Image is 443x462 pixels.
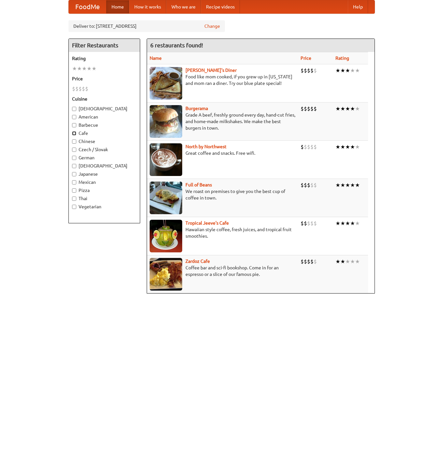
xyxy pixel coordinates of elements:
[150,150,295,156] p: Great coffee and snacks. Free wifi.
[355,182,360,189] li: ★
[150,143,182,176] img: north.jpg
[150,226,295,239] p: Hawaiian style coffee, fresh juices, and tropical fruit smoothies.
[310,220,314,227] li: $
[348,0,368,13] a: Help
[185,259,210,264] a: Zardoz Cafe
[72,163,137,169] label: [DEMOGRAPHIC_DATA]
[310,105,314,112] li: $
[345,258,350,265] li: ★
[345,182,350,189] li: ★
[72,179,137,185] label: Mexican
[310,258,314,265] li: $
[340,258,345,265] li: ★
[150,264,295,278] p: Coffee bar and sci-fi bookshop. Come in for an espresso or a slice of our famous pie.
[150,56,162,61] a: Name
[350,220,355,227] li: ★
[185,144,227,149] b: North by Northwest
[301,182,304,189] li: $
[150,188,295,201] p: We roast on premises to give you the best cup of coffee in town.
[72,146,137,153] label: Czech / Slovak
[301,105,304,112] li: $
[350,67,355,74] li: ★
[185,68,237,73] a: [PERSON_NAME]'s Diner
[340,67,345,74] li: ★
[166,0,201,13] a: Who we are
[314,220,317,227] li: $
[72,114,137,120] label: American
[72,105,137,112] label: [DEMOGRAPHIC_DATA]
[72,156,76,160] input: German
[335,258,340,265] li: ★
[72,164,76,168] input: [DEMOGRAPHIC_DATA]
[72,172,76,176] input: Japanese
[72,187,137,194] label: Pizza
[72,65,77,72] li: ★
[72,131,76,135] input: Cafe
[185,106,208,111] a: Burgerama
[106,0,129,13] a: Home
[355,143,360,151] li: ★
[314,105,317,112] li: $
[340,220,345,227] li: ★
[150,220,182,252] img: jeeves.jpg
[340,143,345,151] li: ★
[314,258,317,265] li: $
[150,112,295,131] p: Grade A beef, freshly ground every day, hand-cut fries, and home-made milkshakes. We make the bes...
[72,188,76,193] input: Pizza
[72,122,137,128] label: Barbecue
[72,115,76,119] input: American
[355,67,360,74] li: ★
[72,171,137,177] label: Japanese
[72,75,137,82] h5: Price
[185,182,212,187] a: Full of Beans
[304,143,307,151] li: $
[335,67,340,74] li: ★
[72,154,137,161] label: German
[301,143,304,151] li: $
[310,143,314,151] li: $
[314,67,317,74] li: $
[82,85,85,92] li: $
[72,205,76,209] input: Vegetarian
[301,67,304,74] li: $
[72,195,137,202] label: Thai
[75,85,79,92] li: $
[350,258,355,265] li: ★
[314,143,317,151] li: $
[150,42,203,48] ng-pluralize: 6 restaurants found!
[68,20,225,32] div: Deliver to: [STREET_ADDRESS]
[304,105,307,112] li: $
[345,220,350,227] li: ★
[150,73,295,87] p: Food like mom cooked, if you grew up in [US_STATE] and mom ran a diner. Try our blue plate special!
[72,180,76,184] input: Mexican
[345,143,350,151] li: ★
[345,67,350,74] li: ★
[69,39,140,52] h4: Filter Restaurants
[350,143,355,151] li: ★
[304,220,307,227] li: $
[335,105,340,112] li: ★
[355,258,360,265] li: ★
[72,203,137,210] label: Vegetarian
[92,65,96,72] li: ★
[185,220,229,226] a: Tropical Jeeve's Cafe
[355,220,360,227] li: ★
[150,258,182,291] img: zardoz.jpg
[129,0,166,13] a: How it works
[204,23,220,29] a: Change
[335,143,340,151] li: ★
[307,220,310,227] li: $
[340,105,345,112] li: ★
[72,107,76,111] input: [DEMOGRAPHIC_DATA]
[72,197,76,201] input: Thai
[150,105,182,138] img: burgerama.jpg
[82,65,87,72] li: ★
[335,182,340,189] li: ★
[307,143,310,151] li: $
[69,0,106,13] a: FoodMe
[72,130,137,136] label: Cafe
[355,105,360,112] li: ★
[87,65,92,72] li: ★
